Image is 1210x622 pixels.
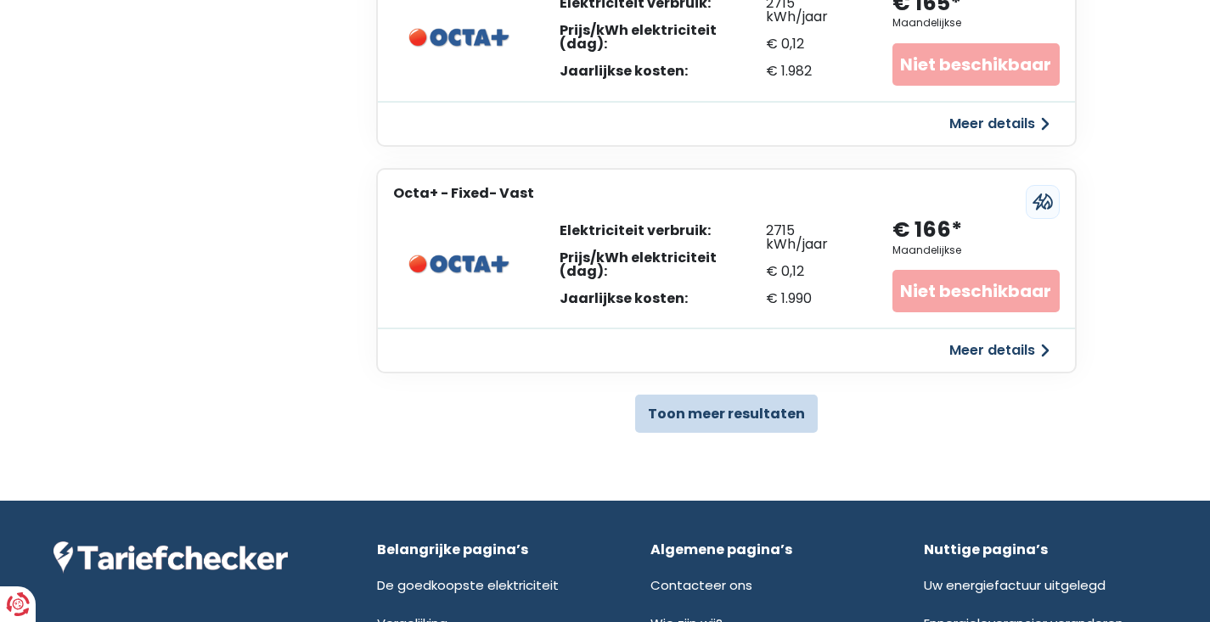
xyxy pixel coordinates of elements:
img: Octa [408,255,510,274]
div: Maandelijkse [892,17,961,29]
div: Elektriciteit verbruik: [560,224,766,238]
img: Tariefchecker logo [53,541,288,574]
div: € 0,12 [766,37,859,51]
div: Niet beschikbaar [892,270,1059,312]
div: 2715 kWh/jaar [766,224,859,251]
a: Uw energiefactuur uitgelegd [924,576,1106,594]
div: € 1.990 [766,292,859,305]
div: Jaarlijkse kosten: [560,292,766,305]
img: Octa [408,28,510,48]
div: Jaarlijkse kosten: [560,64,766,78]
div: € 0,12 [766,265,859,278]
div: Prijs/kWh elektriciteit (dag): [560,251,766,278]
a: De goedkoopste elektriciteit [377,576,559,594]
button: Meer details [939,109,1060,139]
div: Prijs/kWh elektriciteit (dag): [560,24,766,51]
div: Nuttige pagina’s [924,541,1157,558]
div: Belangrijke pagina’s [377,541,610,558]
a: Contacteer ons [650,576,752,594]
h3: Octa+ - Fixed- Vast [393,185,534,201]
div: Niet beschikbaar [892,43,1059,86]
button: Meer details [939,335,1060,366]
button: Toon meer resultaten [635,395,818,433]
div: Maandelijkse [892,244,961,256]
div: € 1.982 [766,64,859,78]
div: € 166* [892,216,962,244]
div: Algemene pagina’s [650,541,883,558]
